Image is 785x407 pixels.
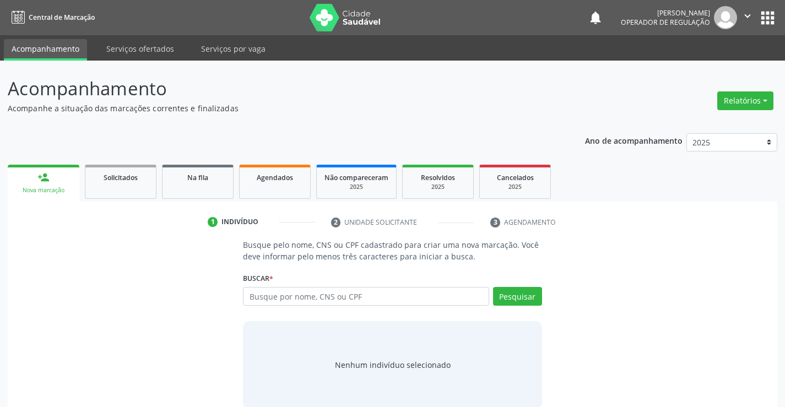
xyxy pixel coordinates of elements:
[15,186,72,194] div: Nova marcação
[741,10,754,22] i: 
[243,239,542,262] p: Busque pelo nome, CNS ou CPF cadastrado para criar uma nova marcação. Você deve informar pelo men...
[585,133,683,147] p: Ano de acompanhamento
[493,287,542,306] button: Pesquisar
[421,173,455,182] span: Resolvidos
[221,217,258,227] div: Indivíduo
[324,183,388,191] div: 2025
[8,102,546,114] p: Acompanhe a situação das marcações correntes e finalizadas
[4,39,87,61] a: Acompanhamento
[193,39,273,58] a: Serviços por vaga
[737,6,758,29] button: 
[758,8,777,28] button: apps
[410,183,465,191] div: 2025
[497,173,534,182] span: Cancelados
[243,270,273,287] label: Buscar
[324,173,388,182] span: Não compareceram
[717,91,773,110] button: Relatórios
[257,173,293,182] span: Agendados
[714,6,737,29] img: img
[8,8,95,26] a: Central de Marcação
[488,183,543,191] div: 2025
[621,18,710,27] span: Operador de regulação
[187,173,208,182] span: Na fila
[37,171,50,183] div: person_add
[243,287,489,306] input: Busque por nome, CNS ou CPF
[335,359,451,371] div: Nenhum indivíduo selecionado
[208,217,218,227] div: 1
[588,10,603,25] button: notifications
[29,13,95,22] span: Central de Marcação
[621,8,710,18] div: [PERSON_NAME]
[104,173,138,182] span: Solicitados
[99,39,182,58] a: Serviços ofertados
[8,75,546,102] p: Acompanhamento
